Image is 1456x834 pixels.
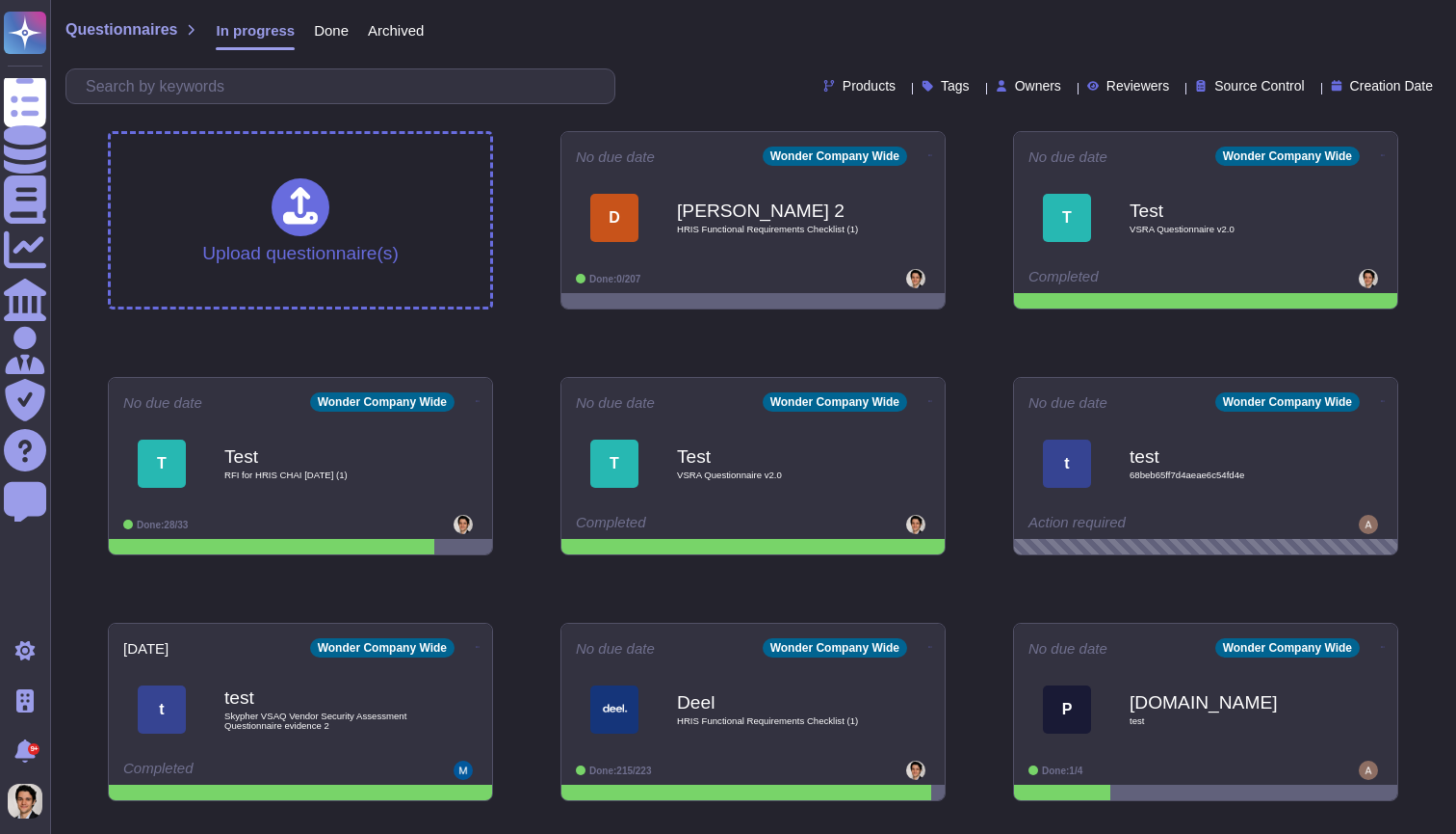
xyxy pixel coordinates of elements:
img: user [454,515,473,534]
div: Completed [576,515,812,534]
span: Archived [368,23,424,38]
div: Wonder Company Wide [763,147,907,166]
img: user [906,515,925,534]
b: test [1130,447,1322,466]
span: 68beb65ff7d4aeae6c54fd4e [1130,471,1322,480]
div: 9+ [28,743,39,755]
span: No due date [123,395,202,410]
div: T [138,440,186,488]
div: Wonder Company Wide [763,392,907,412]
span: Done: 215/223 [589,766,652,776]
span: Reviewers [1106,79,1169,93]
div: Completed [1028,269,1264,288]
span: Skypher VSAQ Vendor Security Assessment Questionnaire evidence 2 [224,712,417,730]
b: Test [224,447,417,466]
span: HRIS Functional Requirements Checklist (1) [677,225,870,234]
input: Search by keywords [76,69,614,103]
div: Wonder Company Wide [1215,638,1360,658]
div: t [138,686,186,734]
div: Wonder Company Wide [1215,392,1360,412]
span: VSRA Questionnaire v2.0 [677,471,870,480]
img: user [1359,515,1378,534]
b: Test [1130,202,1322,220]
span: [DATE] [123,641,169,656]
div: Action required [1028,515,1264,534]
div: t [1043,440,1091,488]
b: Test [677,447,870,466]
img: user [8,784,42,819]
span: Done: 28/33 [137,520,188,530]
button: user [4,780,56,822]
div: Wonder Company Wide [1215,147,1360,166]
span: In progress [216,23,295,38]
img: user [1359,761,1378,780]
b: test [224,688,417,707]
span: Products [843,79,896,93]
b: [DOMAIN_NAME] [1130,693,1322,712]
div: Wonder Company Wide [310,392,455,412]
img: user [906,269,925,288]
span: No due date [1028,641,1107,656]
div: Upload questionnaire(s) [202,178,399,262]
span: HRIS Functional Requirements Checklist (1) [677,716,870,726]
span: VSRA Questionnaire v2.0 [1130,225,1322,234]
div: P [1043,686,1091,734]
span: Done [314,23,349,38]
img: user [454,761,473,780]
span: No due date [576,395,655,410]
span: test [1130,716,1322,726]
span: Questionnaires [65,22,177,38]
span: No due date [1028,149,1107,164]
span: No due date [576,149,655,164]
img: Logo [590,686,638,734]
span: Creation Date [1350,79,1433,93]
b: Deel [677,693,870,712]
div: D [590,194,638,242]
div: T [590,440,638,488]
img: user [906,761,925,780]
img: user [1359,269,1378,288]
div: Completed [123,761,359,780]
span: Done: 0/207 [589,274,640,284]
div: T [1043,194,1091,242]
span: RFI for HRIS CHAI [DATE] (1) [224,471,417,480]
span: No due date [1028,395,1107,410]
div: Wonder Company Wide [763,638,907,658]
b: [PERSON_NAME] 2 [677,202,870,220]
span: Owners [1015,79,1061,93]
span: No due date [576,641,655,656]
span: Source Control [1214,79,1304,93]
span: Tags [941,79,970,93]
span: Done: 1/4 [1042,766,1082,776]
div: Wonder Company Wide [310,638,455,658]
